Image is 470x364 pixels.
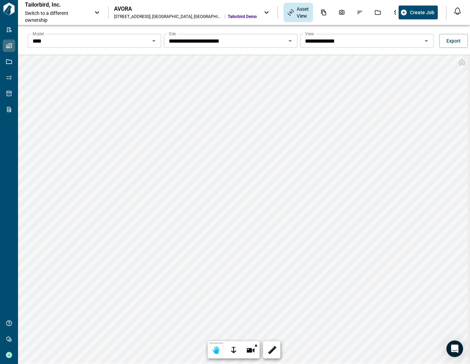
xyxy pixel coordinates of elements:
div: Open Intercom Messenger [446,340,463,357]
span: Switch to a different ownership [25,10,87,24]
button: Open notification feed [452,6,463,17]
span: Export [446,37,461,44]
button: Create Job [399,6,438,19]
div: AVORA [114,6,257,12]
button: Open [149,36,159,46]
div: Jobs [371,7,385,18]
div: Photos [334,7,349,18]
div: Issues & Info [352,7,367,18]
div: [STREET_ADDRESS] , [GEOGRAPHIC_DATA] , [GEOGRAPHIC_DATA] [114,14,222,19]
div: Asset View [284,3,313,22]
span: Asset View [297,6,309,19]
div: Documents [316,7,331,18]
button: Open [285,36,295,46]
button: Open [421,36,431,46]
div: Budgets [389,7,403,18]
button: Export [439,34,468,48]
p: Tailorbird, Inc. [25,1,87,8]
label: Site [169,31,176,37]
span: Tailorbird Demo [228,14,257,19]
label: Model [33,31,44,37]
span: Create Job [410,9,434,16]
label: View [305,31,314,37]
